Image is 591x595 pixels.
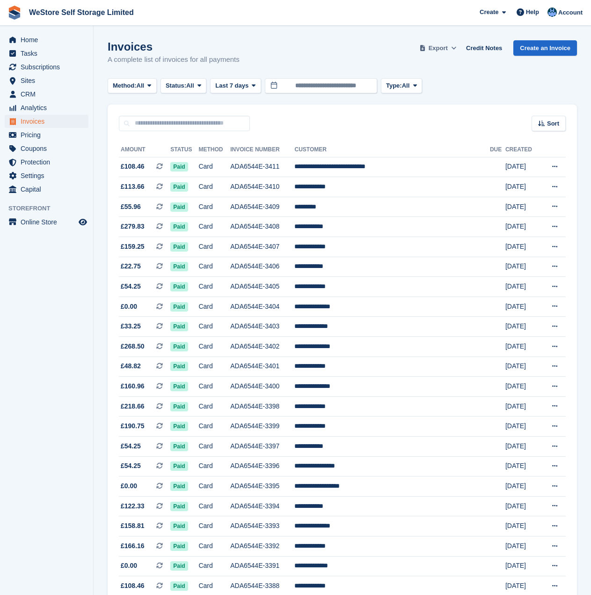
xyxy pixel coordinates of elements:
[5,47,88,60] a: menu
[5,156,88,169] a: menu
[5,74,88,87] a: menu
[230,297,294,317] td: ADA6544E-3404
[170,461,188,471] span: Paid
[137,81,145,90] span: All
[294,142,489,157] th: Customer
[505,456,540,476] td: [DATE]
[505,496,540,516] td: [DATE]
[5,88,88,101] a: menu
[170,182,188,192] span: Paid
[7,6,22,20] img: stora-icon-8386f47178a22dfd0bd8f6a31ec36ba5ce8667c1dd55bd0f319d3a0aa187defe.svg
[505,516,540,536] td: [DATE]
[77,216,88,228] a: Preview store
[198,396,230,416] td: Card
[170,302,188,312] span: Paid
[198,237,230,257] td: Card
[198,157,230,177] td: Card
[558,8,583,17] span: Account
[198,337,230,357] td: Card
[230,357,294,377] td: ADA6544E-3401
[166,81,186,90] span: Status:
[198,437,230,457] td: Card
[505,177,540,197] td: [DATE]
[198,377,230,397] td: Card
[121,242,145,252] span: £159.25
[21,169,77,182] span: Settings
[417,40,459,56] button: Export
[21,74,77,87] span: Sites
[5,216,88,229] a: menu
[121,162,145,171] span: £108.46
[198,476,230,497] td: Card
[480,7,498,17] span: Create
[161,78,206,94] button: Status: All
[121,302,137,312] span: £0.00
[198,357,230,377] td: Card
[230,416,294,437] td: ADA6544E-3399
[121,421,145,431] span: £190.75
[230,237,294,257] td: ADA6544E-3407
[21,60,77,74] span: Subscriptions
[230,476,294,497] td: ADA6544E-3395
[198,177,230,197] td: Card
[5,60,88,74] a: menu
[170,482,188,491] span: Paid
[505,377,540,397] td: [DATE]
[462,40,506,56] a: Credit Notes
[25,5,138,20] a: WeStore Self Storage Limited
[230,197,294,217] td: ADA6544E-3409
[121,222,145,231] span: £279.83
[170,242,188,252] span: Paid
[170,322,188,331] span: Paid
[386,81,402,90] span: Type:
[121,481,137,491] span: £0.00
[108,78,157,94] button: Method: All
[5,101,88,114] a: menu
[505,257,540,277] td: [DATE]
[121,261,141,271] span: £22.75
[230,556,294,576] td: ADA6544E-3391
[121,202,141,212] span: £55.96
[8,204,93,213] span: Storefront
[170,222,188,231] span: Paid
[108,54,240,65] p: A complete list of invoices for all payments
[230,496,294,516] td: ADA6544E-3394
[526,7,539,17] span: Help
[21,115,77,128] span: Invoices
[170,521,188,531] span: Paid
[230,516,294,536] td: ADA6544E-3393
[121,381,145,391] span: £160.96
[230,177,294,197] td: ADA6544E-3410
[505,317,540,337] td: [DATE]
[381,78,422,94] button: Type: All
[429,44,448,53] span: Export
[108,40,240,53] h1: Invoices
[505,142,540,157] th: Created
[505,197,540,217] td: [DATE]
[21,101,77,114] span: Analytics
[198,317,230,337] td: Card
[198,556,230,576] td: Card
[230,536,294,556] td: ADA6544E-3392
[5,169,88,182] a: menu
[230,157,294,177] td: ADA6544E-3411
[170,422,188,431] span: Paid
[215,81,248,90] span: Last 7 days
[5,183,88,196] a: menu
[210,78,261,94] button: Last 7 days
[230,456,294,476] td: ADA6544E-3396
[170,382,188,391] span: Paid
[170,162,188,171] span: Paid
[198,297,230,317] td: Card
[121,461,141,471] span: £54.25
[170,402,188,411] span: Paid
[505,157,540,177] td: [DATE]
[121,402,145,411] span: £218.66
[505,237,540,257] td: [DATE]
[230,437,294,457] td: ADA6544E-3397
[186,81,194,90] span: All
[198,496,230,516] td: Card
[230,142,294,157] th: Invoice Number
[170,542,188,551] span: Paid
[230,217,294,237] td: ADA6544E-3408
